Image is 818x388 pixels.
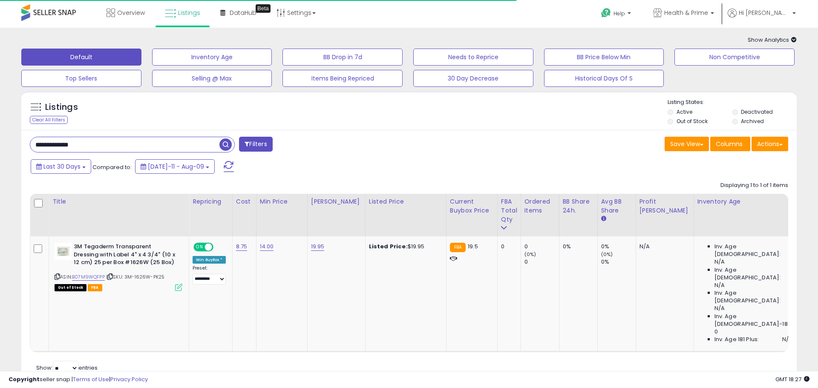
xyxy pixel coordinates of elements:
div: Clear All Filters [30,116,68,124]
strong: Copyright [9,375,40,383]
a: B07M9WQFPP [72,273,105,281]
div: 0 [524,258,559,266]
button: Items Being Repriced [282,70,403,87]
div: Profit [PERSON_NAME] [639,197,690,215]
div: Listed Price [369,197,443,206]
div: Win BuyBox * [193,256,226,264]
div: $19.95 [369,243,440,250]
div: Cost [236,197,253,206]
b: 3M Tegaderm Transparent Dressing with Label 4" x 4 3/4" (10 x 12 cm) 25 per Box #1626W (25 Box) [74,243,177,269]
span: Show Analytics [748,36,797,44]
button: Save View [665,137,709,151]
h5: Listings [45,101,78,113]
span: Help [613,10,625,17]
button: 30 Day Decrease [413,70,533,87]
div: [PERSON_NAME] [311,197,362,206]
div: FBA Total Qty [501,197,517,224]
a: Help [594,1,639,28]
span: [DATE]-11 - Aug-09 [148,162,204,171]
span: N/A [782,336,792,343]
a: 8.75 [236,242,248,251]
b: Listed Price: [369,242,408,250]
button: Last 30 Days [31,159,91,174]
small: (0%) [601,251,613,258]
small: (0%) [524,251,536,258]
a: Terms of Use [73,375,109,383]
span: Columns [716,140,743,148]
span: Health & Prime [664,9,708,17]
div: 0% [601,243,636,250]
label: Active [677,108,692,115]
span: OFF [212,244,226,251]
button: Columns [710,137,750,151]
div: Displaying 1 to 1 of 1 items [720,181,788,190]
small: Avg BB Share. [601,215,606,223]
button: Historical Days Of S [544,70,664,87]
span: Inv. Age [DEMOGRAPHIC_DATA]-180: [714,313,792,328]
div: seller snap | | [9,376,148,384]
div: Current Buybox Price [450,197,494,215]
span: Inv. Age [DEMOGRAPHIC_DATA]: [714,243,792,258]
label: Deactivated [741,108,773,115]
span: Inv. Age [DEMOGRAPHIC_DATA]: [714,266,792,282]
a: 19.95 [311,242,325,251]
div: BB Share 24h. [563,197,594,215]
span: Last 30 Days [43,162,81,171]
span: Inv. Age [DEMOGRAPHIC_DATA]: [714,289,792,305]
span: | SKU: 3M-1626W-PK25 [106,273,164,280]
button: Actions [752,137,788,151]
span: 0 [714,328,718,336]
button: BB Drop in 7d [282,49,403,66]
button: Needs to Reprice [413,49,533,66]
span: Inv. Age 181 Plus: [714,336,759,343]
span: Overview [117,9,145,17]
div: Ordered Items [524,197,556,215]
div: 0% [563,243,591,250]
button: Non Competitive [674,49,795,66]
span: Listings [178,9,200,17]
button: BB Price Below Min [544,49,664,66]
span: N/A [714,258,725,266]
span: N/A [714,282,725,289]
button: Filters [239,137,272,152]
a: Hi [PERSON_NAME] [728,9,796,28]
div: Inventory Age [697,197,795,206]
span: DataHub [230,9,256,17]
i: Get Help [601,8,611,18]
div: Tooltip anchor [256,4,271,13]
div: Title [52,197,185,206]
a: 14.00 [260,242,274,251]
div: N/A [639,243,687,250]
div: 0 [501,243,514,250]
span: 19.5 [468,242,478,250]
div: Avg BB Share [601,197,632,215]
div: Repricing [193,197,229,206]
span: FBA [88,284,102,291]
span: ON [194,244,205,251]
span: Compared to: [92,163,132,171]
button: Inventory Age [152,49,272,66]
button: Selling @ Max [152,70,272,87]
label: Archived [741,118,764,125]
a: Privacy Policy [110,375,148,383]
img: 31DFaY3rdOL._SL40_.jpg [55,243,72,260]
div: 0 [524,243,559,250]
span: 2025-09-9 18:27 GMT [775,375,809,383]
p: Listing States: [668,98,796,106]
button: [DATE]-11 - Aug-09 [135,159,215,174]
span: All listings that are currently out of stock and unavailable for purchase on Amazon [55,284,86,291]
div: 0% [601,258,636,266]
div: Min Price [260,197,304,206]
span: Hi [PERSON_NAME] [739,9,790,17]
div: ASIN: [55,243,182,290]
small: FBA [450,243,466,252]
button: Default [21,49,141,66]
div: Preset: [193,265,226,285]
button: Top Sellers [21,70,141,87]
span: N/A [714,305,725,312]
label: Out of Stock [677,118,708,125]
